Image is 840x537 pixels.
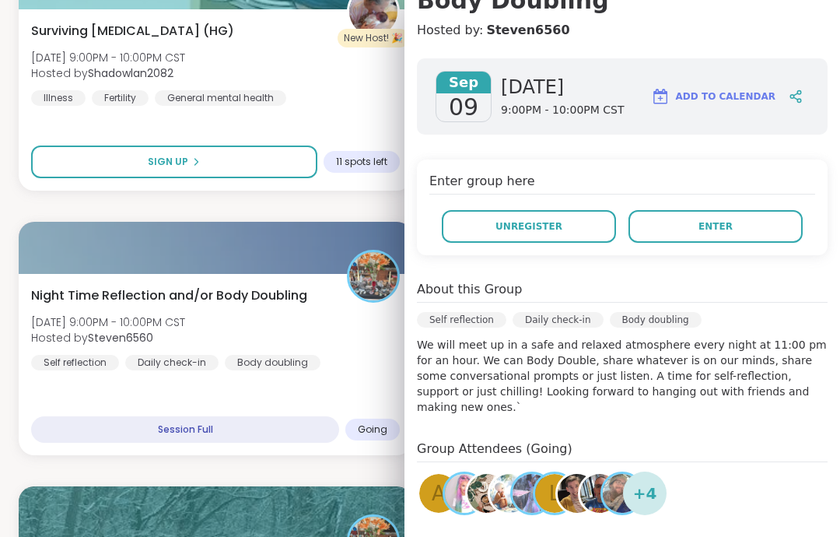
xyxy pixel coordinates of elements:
[88,330,153,346] b: Steven6560
[501,75,624,100] span: [DATE]
[338,29,409,47] div: New Host! 🎉
[442,210,616,243] button: Unregister
[148,155,188,169] span: Sign Up
[417,280,522,299] h4: About this Group
[610,312,702,328] div: Body doubling
[31,65,185,81] span: Hosted by
[125,355,219,370] div: Daily check-in
[417,21,828,40] h4: Hosted by:
[578,472,621,515] a: JoeDWhite
[501,103,624,118] span: 9:00PM - 10:00PM CST
[92,90,149,106] div: Fertility
[549,479,561,509] span: L
[558,474,597,513] img: Jedi_Drew
[336,156,387,168] span: 11 spots left
[698,219,733,233] span: Enter
[31,355,119,370] div: Self reflection
[510,472,554,515] a: lyssa
[417,440,828,462] h4: Group Attendees (Going)
[580,474,619,513] img: JoeDWhite
[644,78,782,115] button: Add to Calendar
[225,355,320,370] div: Body doubling
[449,93,478,121] span: 09
[676,89,775,104] span: Add to Calendar
[445,474,484,513] img: CeeJai
[31,146,317,178] button: Sign Up
[628,210,803,243] button: Enter
[417,312,506,328] div: Self reflection
[467,474,506,513] img: NicolePD
[488,472,531,515] a: Libby1520
[533,472,576,515] a: L
[436,72,491,93] span: Sep
[513,312,604,328] div: Daily check-in
[490,474,529,513] img: Libby1520
[555,472,599,515] a: Jedi_Drew
[31,314,185,330] span: [DATE] 9:00PM - 10:00PM CST
[633,482,657,505] span: + 4
[155,90,286,106] div: General mental health
[429,172,815,195] h4: Enter group here
[603,474,642,513] img: BRandom502
[417,337,828,415] p: We will meet up in a safe and relaxed atmosphere every night at 11:00 pm for an hour. We can Body...
[432,479,446,509] span: A
[513,474,551,513] img: lyssa
[495,219,562,233] span: Unregister
[417,472,460,515] a: A
[31,22,234,40] span: Surviving [MEDICAL_DATA] (HG)
[486,21,569,40] a: Steven6560
[443,472,486,515] a: CeeJai
[600,472,644,515] a: BRandom502
[651,87,670,106] img: ShareWell Logomark
[31,330,185,346] span: Hosted by
[349,252,397,300] img: Steven6560
[358,423,387,436] span: Going
[31,416,339,443] div: Session Full
[465,472,509,515] a: NicolePD
[31,50,185,65] span: [DATE] 9:00PM - 10:00PM CST
[31,286,307,305] span: Night Time Reflection and/or Body Doubling
[88,65,173,81] b: Shadowlan2082
[31,90,86,106] div: Illness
